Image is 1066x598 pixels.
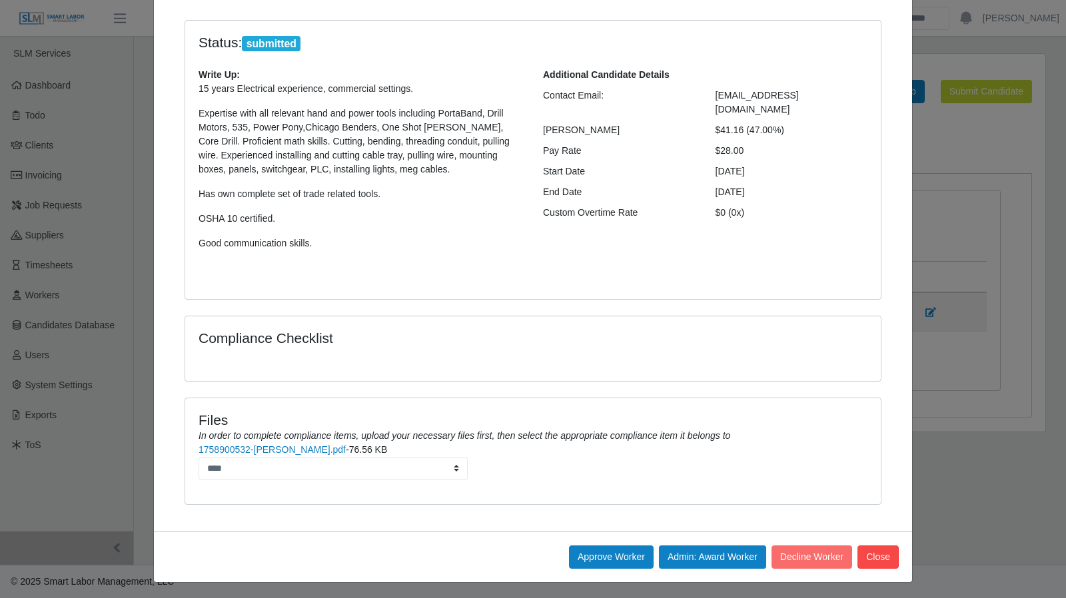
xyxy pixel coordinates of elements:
[199,236,523,250] p: Good communication skills.
[199,444,346,455] a: 1758900532-[PERSON_NAME].pdf
[533,206,706,220] div: Custom Overtime Rate
[659,545,766,569] button: Admin: Award Worker
[199,69,240,80] b: Write Up:
[706,144,878,158] div: $28.00
[533,123,706,137] div: [PERSON_NAME]
[857,545,899,569] button: Close
[199,187,523,201] p: Has own complete set of trade related tools.
[199,330,638,346] h4: Compliance Checklist
[716,186,745,197] span: [DATE]
[569,545,654,569] button: Approve Worker
[199,34,696,52] h4: Status:
[533,185,706,199] div: End Date
[199,430,730,441] i: In order to complete compliance items, upload your necessary files first, then select the appropr...
[349,444,388,455] span: 76.56 KB
[533,164,706,178] div: Start Date
[772,545,852,569] button: Decline Worker
[199,82,523,96] p: 15 years Electrical experience, commercial settings.
[706,123,878,137] div: $41.16 (47.00%)
[533,144,706,158] div: Pay Rate
[199,212,523,226] p: OSHA 10 certified.
[706,164,878,178] div: [DATE]
[716,207,745,218] span: $0 (0x)
[533,89,706,117] div: Contact Email:
[543,69,670,80] b: Additional Candidate Details
[199,412,867,428] h4: Files
[199,443,867,480] li: -
[242,36,300,52] span: submitted
[199,107,523,176] p: Expertise with all relevant hand and power tools including PortaBand, Drill Motors, 535, Power Po...
[716,90,799,115] span: [EMAIL_ADDRESS][DOMAIN_NAME]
